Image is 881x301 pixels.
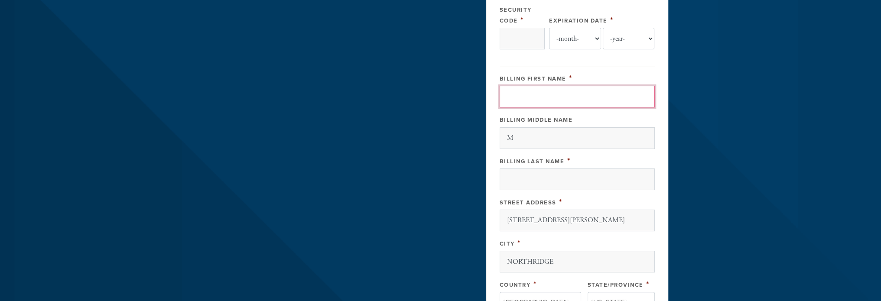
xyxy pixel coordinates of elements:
label: Billing First Name [500,75,566,82]
label: Country [500,282,531,288]
label: State/Province [588,282,644,288]
label: City [500,240,515,247]
label: Expiration Date [549,17,608,24]
span: This field is required. [569,73,572,83]
label: Street Address [500,199,556,206]
span: This field is required. [520,15,524,25]
span: This field is required. [517,238,521,248]
span: This field is required. [533,279,537,289]
span: This field is required. [559,197,562,207]
label: Security Code [500,6,532,24]
select: Expiration Date year [603,28,655,49]
label: Billing Last Name [500,158,565,165]
label: Billing Middle Name [500,117,573,123]
span: This field is required. [646,279,650,289]
select: Expiration Date month [549,28,601,49]
span: This field is required. [567,156,571,165]
span: This field is required. [610,15,614,25]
